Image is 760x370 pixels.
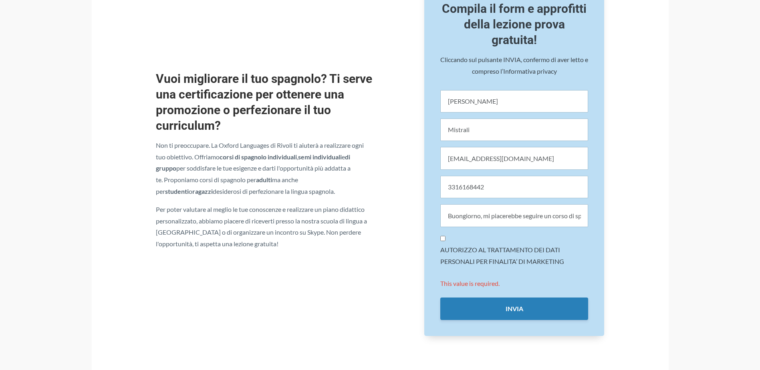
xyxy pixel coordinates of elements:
input: Numero Telefonico [440,176,588,198]
input: Il tuo messaggio [440,204,588,227]
strong: corsi di spagnolo [220,153,266,161]
input: AUTORIZZO AL TRATTAMENTO DEI DATI PERSONALI PER FINALITA’ DI MARKETING [440,236,446,241]
p: Cliccando sul pulsante INVIA, confermo di aver letto e compreso l’Informativa privacy [440,54,588,77]
strong: studenti [165,187,189,195]
strong: semi individuali [298,153,342,161]
strong: ragazzi [192,187,213,195]
li: This value is required. [440,278,588,290]
input: Cognome [440,119,588,141]
span: AUTORIZZO AL TRATTAMENTO DEI DATI PERSONALI PER FINALITA’ DI MARKETING [440,244,588,267]
input: Nome [440,90,588,113]
strong: Vuoi migliorare il tuo spagnolo? Ti serve una certificazione per ottenere una promozione o perfez... [156,72,372,133]
strong: adulti [256,176,272,183]
input: Email [440,147,588,169]
button: INVIA [440,298,588,320]
h3: Compila il form e approfitti della lezione prova gratuita! [440,1,588,48]
p: Non ti preoccupare. La Oxford Languages di Rivoli ti aiuterà a realizzare ogni tuo obiettivo. Off... [156,140,374,197]
p: Per poter valutare al meglio le tue conoscenze e realizzare un piano didattico personalizzato, ab... [156,204,374,250]
strong: individuali [268,153,297,161]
